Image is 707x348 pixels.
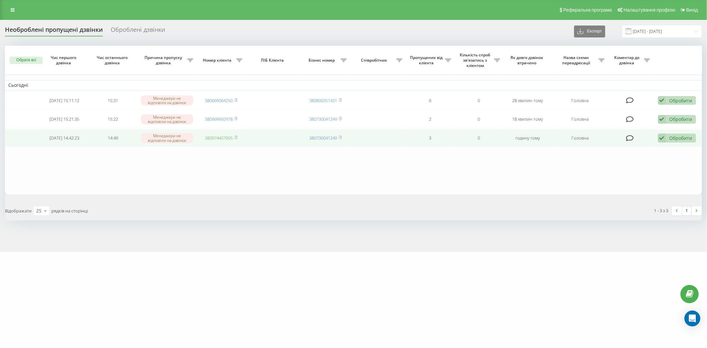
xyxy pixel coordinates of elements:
[88,92,137,109] td: 15:31
[309,135,337,141] a: 380730041249
[40,110,88,128] td: [DATE] 15:21:35
[684,311,700,326] div: Open Intercom Messenger
[94,55,132,65] span: Час останнього дзвінка
[10,57,43,64] button: Обрати всі
[5,208,31,214] span: Відображати
[611,55,644,65] span: Коментар до дзвінка
[51,208,88,214] span: рядків на сторінці
[670,135,692,141] div: Обробити
[574,26,605,37] button: Експорт
[454,92,503,109] td: 0
[682,206,692,215] a: 1
[623,7,675,13] span: Налаштування профілю
[141,133,193,143] div: Менеджери не відповіли на дзвінок
[454,129,503,147] td: 0
[670,116,692,122] div: Обробити
[111,26,165,36] div: Оброблені дзвінки
[552,129,608,147] td: Головна
[563,7,612,13] span: Реферальна програма
[251,58,295,63] span: ПІБ Клієнта
[670,97,692,104] div: Обробити
[205,116,233,122] a: 380969692978
[305,58,341,63] span: Бізнес номер
[88,110,137,128] td: 15:22
[406,129,454,147] td: 3
[309,116,337,122] a: 380730041249
[45,55,83,65] span: Час першого дзвінка
[141,114,193,124] div: Менеджери не відповіли на дзвінок
[686,7,698,13] span: Вихід
[458,52,494,68] span: Кількість спроб зв'язатись з клієнтом
[409,55,445,65] span: Пропущених від клієнта
[406,92,454,109] td: 6
[654,207,669,214] div: 1 - 3 з 3
[40,129,88,147] td: [DATE] 14:42:23
[503,92,552,109] td: 28 хвилин тому
[552,110,608,128] td: Головна
[88,129,137,147] td: 14:49
[141,95,193,105] div: Менеджери не відповіли на дзвінок
[406,110,454,128] td: 2
[5,26,103,36] div: Необроблені пропущені дзвінки
[556,55,599,65] span: Назва схеми переадресації
[200,58,236,63] span: Номер клієнта
[509,55,547,65] span: Як довго дзвінок втрачено
[454,110,503,128] td: 0
[205,97,233,103] a: 380669064250
[503,110,552,128] td: 18 хвилин тому
[309,97,337,103] a: 380800351431
[5,80,702,90] td: Сьогодні
[205,135,233,141] a: 380974407905
[353,58,396,63] span: Співробітник
[552,92,608,109] td: Головна
[141,55,188,65] span: Причина пропуску дзвінка
[40,92,88,109] td: [DATE] 15:11:12
[503,129,552,147] td: годину тому
[36,207,41,214] div: 25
